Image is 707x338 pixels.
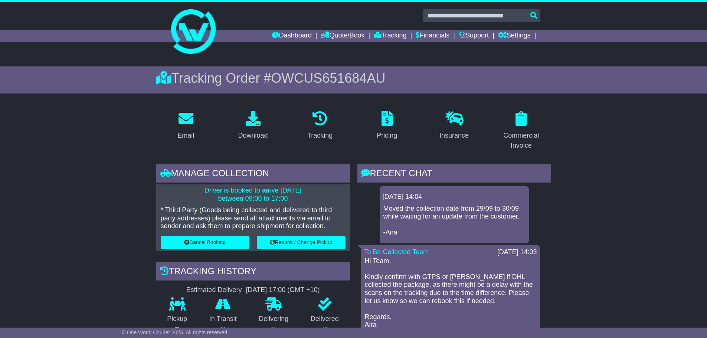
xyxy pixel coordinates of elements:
span: OWCUS651684AU [271,70,385,86]
div: [DATE] 17:00 (GMT +10) [246,286,320,294]
p: Pickup [156,315,199,323]
p: Delivered [300,315,350,323]
a: Email [173,108,199,143]
a: Tracking [302,108,337,143]
p: In Transit [198,315,248,323]
div: Pricing [377,131,397,141]
div: Tracking history [156,262,350,282]
p: Driver is booked to arrive [DATE] between 09:00 to 17:00 [161,187,346,203]
span: © One World Courier 2025. All rights reserved. [122,329,229,335]
div: Email [177,131,194,141]
div: Commercial Invoice [496,131,546,151]
div: Tracking [307,131,333,141]
a: Download [233,108,272,143]
a: Financials [416,30,449,42]
div: Insurance [439,131,469,141]
div: Manage collection [156,164,350,184]
button: Cancel Booking [161,236,249,249]
div: RECENT CHAT [357,164,551,184]
a: Commercial Invoice [491,108,551,153]
p: Moved the collection date from 29/09 to 30/09 while waiting for an update from the customer. -Aira [383,205,525,237]
a: Pricing [372,108,402,143]
div: Download [238,131,268,141]
a: To Be Collected Team [364,248,429,256]
div: Estimated Delivery - [156,286,350,294]
a: Settings [498,30,531,42]
a: Support [459,30,489,42]
p: * Third Party (Goods being collected and delivered to third party addresses) please send all atta... [161,206,346,230]
button: Rebook / Change Pickup [257,236,346,249]
div: Tracking Order # [156,70,551,86]
a: Insurance [435,108,474,143]
div: [DATE] 14:03 [497,248,537,256]
p: Hi Team, Kindly confirm with GTPS or [PERSON_NAME] if DHL collected the package, as there might b... [365,257,536,329]
a: Dashboard [272,30,312,42]
a: Tracking [374,30,406,42]
p: Delivering [248,315,300,323]
div: [DATE] 14:04 [383,193,526,201]
a: Quote/Book [321,30,364,42]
